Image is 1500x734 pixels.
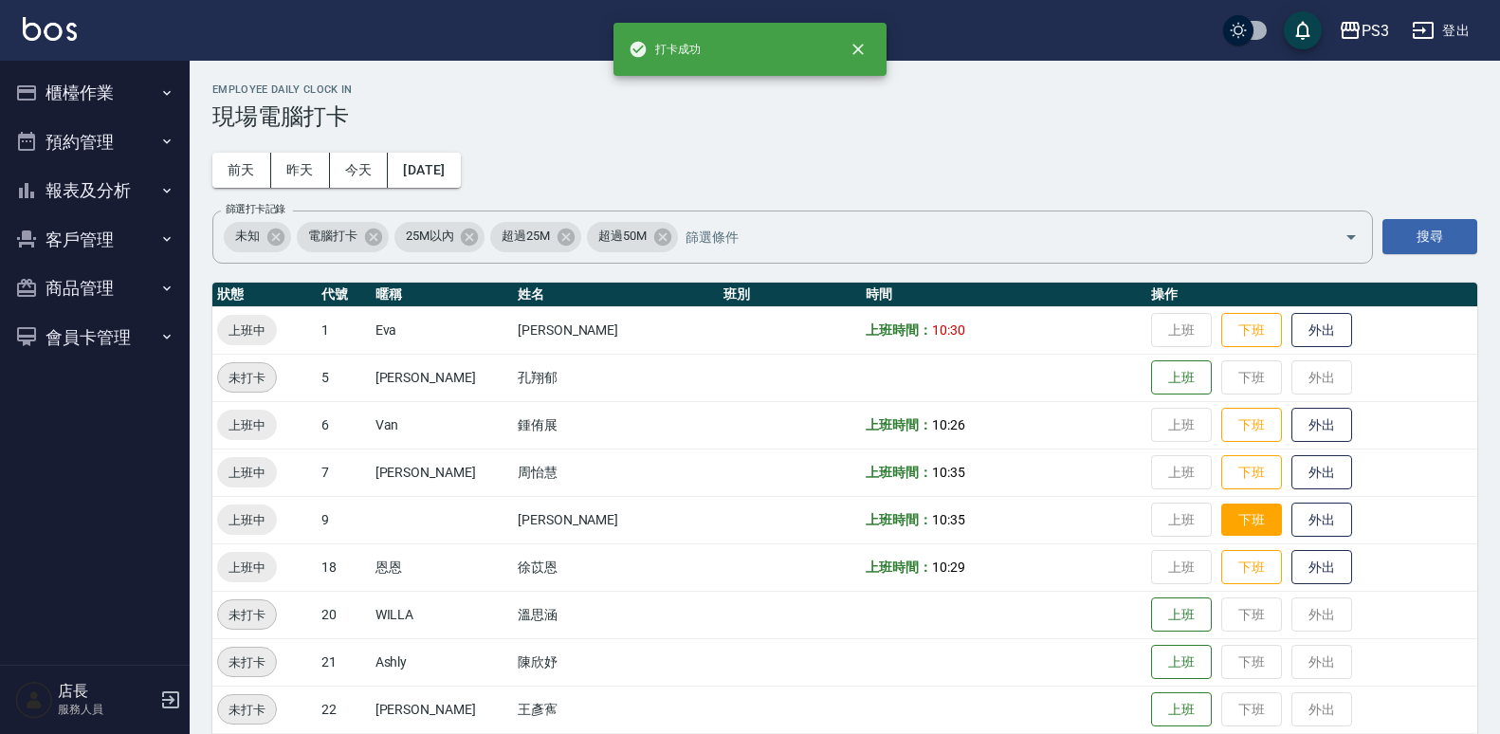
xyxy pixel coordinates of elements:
[317,306,371,354] td: 1
[1221,550,1282,585] button: 下班
[371,449,513,496] td: [PERSON_NAME]
[1291,503,1352,538] button: 外出
[932,417,965,432] span: 10:26
[388,153,460,188] button: [DATE]
[371,401,513,449] td: Van
[719,283,861,307] th: 班別
[217,415,277,435] span: 上班中
[317,686,371,733] td: 22
[8,313,182,362] button: 會員卡管理
[218,652,276,672] span: 未打卡
[224,222,291,252] div: 未知
[1336,222,1366,252] button: Open
[837,28,879,70] button: close
[1221,408,1282,443] button: 下班
[1291,313,1352,348] button: 外出
[330,153,389,188] button: 今天
[932,512,965,527] span: 10:35
[212,103,1477,130] h3: 現場電腦打卡
[681,220,1311,253] input: 篩選條件
[513,283,719,307] th: 姓名
[371,686,513,733] td: [PERSON_NAME]
[1362,19,1389,43] div: PS3
[513,638,719,686] td: 陳欣妤
[394,222,485,252] div: 25M以內
[1146,283,1477,307] th: 操作
[297,222,389,252] div: 電腦打卡
[629,40,701,59] span: 打卡成功
[58,701,155,718] p: 服務人員
[513,496,719,543] td: [PERSON_NAME]
[218,368,276,388] span: 未打卡
[217,321,277,340] span: 上班中
[317,354,371,401] td: 5
[15,681,53,719] img: Person
[8,215,182,265] button: 客戶管理
[1221,313,1282,348] button: 下班
[58,682,155,701] h5: 店長
[866,417,932,432] b: 上班時間：
[513,591,719,638] td: 溫思涵
[317,449,371,496] td: 7
[371,354,513,401] td: [PERSON_NAME]
[371,591,513,638] td: WILLA
[490,227,561,246] span: 超過25M
[317,638,371,686] td: 21
[1151,692,1212,727] button: 上班
[371,283,513,307] th: 暱稱
[932,465,965,480] span: 10:35
[1382,219,1477,254] button: 搜尋
[8,264,182,313] button: 商品管理
[217,463,277,483] span: 上班中
[1221,455,1282,490] button: 下班
[1291,550,1352,585] button: 外出
[8,118,182,167] button: 預約管理
[218,700,276,720] span: 未打卡
[317,283,371,307] th: 代號
[1151,360,1212,395] button: 上班
[513,686,719,733] td: 王彥寯
[212,83,1477,96] h2: Employee Daily Clock In
[218,605,276,625] span: 未打卡
[226,202,285,216] label: 篩選打卡記錄
[866,512,932,527] b: 上班時間：
[8,166,182,215] button: 報表及分析
[317,543,371,591] td: 18
[490,222,581,252] div: 超過25M
[866,322,932,338] b: 上班時間：
[866,560,932,575] b: 上班時間：
[212,283,317,307] th: 狀態
[371,638,513,686] td: Ashly
[371,543,513,591] td: 恩恩
[1284,11,1322,49] button: save
[297,227,369,246] span: 電腦打卡
[513,306,719,354] td: [PERSON_NAME]
[866,465,932,480] b: 上班時間：
[513,543,719,591] td: 徐苡恩
[371,306,513,354] td: Eva
[932,322,965,338] span: 10:30
[217,510,277,530] span: 上班中
[587,222,678,252] div: 超過50M
[224,227,271,246] span: 未知
[8,68,182,118] button: 櫃檯作業
[23,17,77,41] img: Logo
[317,401,371,449] td: 6
[1151,597,1212,633] button: 上班
[317,496,371,543] td: 9
[271,153,330,188] button: 昨天
[1291,455,1352,490] button: 外出
[1221,504,1282,537] button: 下班
[317,591,371,638] td: 20
[861,283,1146,307] th: 時間
[394,227,466,246] span: 25M以內
[587,227,658,246] span: 超過50M
[932,560,965,575] span: 10:29
[1291,408,1352,443] button: 外出
[513,449,719,496] td: 周怡慧
[212,153,271,188] button: 前天
[217,558,277,578] span: 上班中
[513,401,719,449] td: 鍾侑展
[513,354,719,401] td: 孔翔郁
[1151,645,1212,680] button: 上班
